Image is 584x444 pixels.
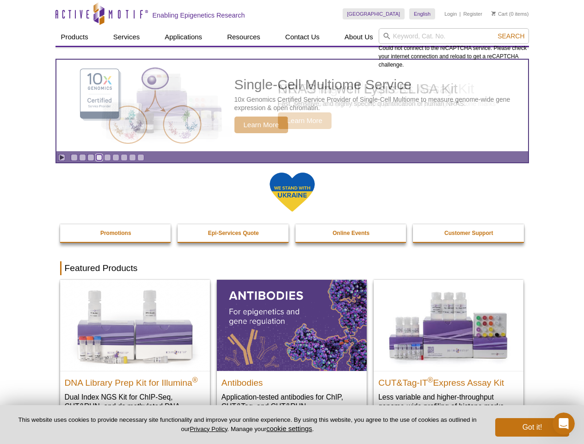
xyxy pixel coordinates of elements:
a: Services [108,28,146,46]
iframe: Intercom live chat [553,413,575,435]
img: Your Cart [492,11,496,16]
strong: Customer Support [444,230,493,236]
button: Got it! [495,418,569,437]
a: Go to slide 8 [129,154,136,161]
a: Promotions [60,224,172,242]
a: Go to slide 3 [87,154,94,161]
a: CUT&Tag-IT® Express Assay Kit CUT&Tag-IT®Express Assay Kit Less variable and higher-throughput ge... [374,280,523,420]
a: Go to slide 7 [121,154,128,161]
h2: Featured Products [60,261,524,275]
li: | [460,8,461,19]
p: Application-tested antibodies for ChIP, CUT&Tag, and CUT&RUN. [221,392,362,411]
a: Products [55,28,94,46]
a: Customer Support [413,224,525,242]
img: DNA Library Prep Kit for Illumina [60,280,210,370]
h2: DNA Library Prep Kit for Illumina [65,374,205,388]
sup: ® [192,376,198,383]
a: All Antibodies Antibodies Application-tested antibodies for ChIP, CUT&Tag, and CUT&RUN. [217,280,367,420]
a: Toggle autoplay [58,154,65,161]
div: Could not connect to the reCAPTCHA service. Please check your internet connection and reload to g... [379,28,529,69]
a: DNA Library Prep Kit for Illumina DNA Library Prep Kit for Illumina® Dual Index NGS Kit for ChIP-... [60,280,210,429]
a: Online Events [295,224,407,242]
strong: Online Events [332,230,369,236]
button: Search [495,32,527,40]
a: Epi-Services Quote [178,224,289,242]
strong: Promotions [100,230,131,236]
a: Cart [492,11,508,17]
a: [GEOGRAPHIC_DATA] [343,8,405,19]
a: Go to slide 9 [137,154,144,161]
a: Resources [221,28,266,46]
a: Go to slide 1 [71,154,78,161]
a: Contact Us [280,28,325,46]
li: (0 items) [492,8,529,19]
strong: Epi-Services Quote [208,230,259,236]
a: Go to slide 2 [79,154,86,161]
a: Go to slide 5 [104,154,111,161]
img: We Stand With Ukraine [269,172,315,213]
a: Privacy Policy [190,425,227,432]
img: CUT&Tag-IT® Express Assay Kit [374,280,523,370]
p: Less variable and higher-throughput genome-wide profiling of histone marks​. [378,392,519,411]
a: Applications [159,28,208,46]
p: This website uses cookies to provide necessary site functionality and improve your online experie... [15,416,480,433]
a: Go to slide 4 [96,154,103,161]
img: All Antibodies [217,280,367,370]
a: Go to slide 6 [112,154,119,161]
a: English [409,8,435,19]
input: Keyword, Cat. No. [379,28,529,44]
button: cookie settings [266,425,312,432]
sup: ® [428,376,433,383]
p: Dual Index NGS Kit for ChIP-Seq, CUT&RUN, and ds methylated DNA assays. [65,392,205,420]
span: Search [498,32,524,40]
a: About Us [339,28,379,46]
a: Register [463,11,482,17]
h2: Enabling Epigenetics Research [153,11,245,19]
h2: CUT&Tag-IT Express Assay Kit [378,374,519,388]
h2: Antibodies [221,374,362,388]
a: Login [444,11,457,17]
